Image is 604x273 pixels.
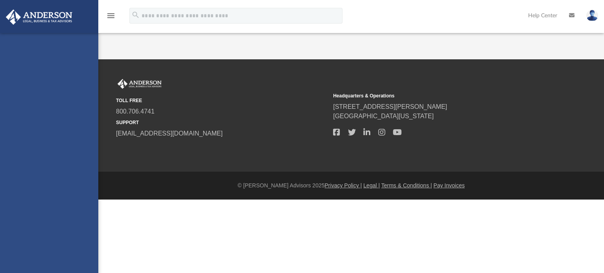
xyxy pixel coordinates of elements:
a: Terms & Conditions | [381,182,432,189]
a: Legal | [363,182,380,189]
a: Privacy Policy | [325,182,362,189]
a: Pay Invoices [433,182,464,189]
i: menu [106,11,116,20]
small: Headquarters & Operations [333,92,545,99]
a: [STREET_ADDRESS][PERSON_NAME] [333,103,447,110]
img: User Pic [586,10,598,21]
img: Anderson Advisors Platinum Portal [116,79,163,89]
a: [GEOGRAPHIC_DATA][US_STATE] [333,113,434,119]
a: menu [106,15,116,20]
small: SUPPORT [116,119,328,126]
img: Anderson Advisors Platinum Portal [4,9,75,25]
i: search [131,11,140,19]
div: © [PERSON_NAME] Advisors 2025 [98,181,604,190]
small: TOLL FREE [116,97,328,104]
a: [EMAIL_ADDRESS][DOMAIN_NAME] [116,130,223,137]
a: 800.706.4741 [116,108,155,115]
